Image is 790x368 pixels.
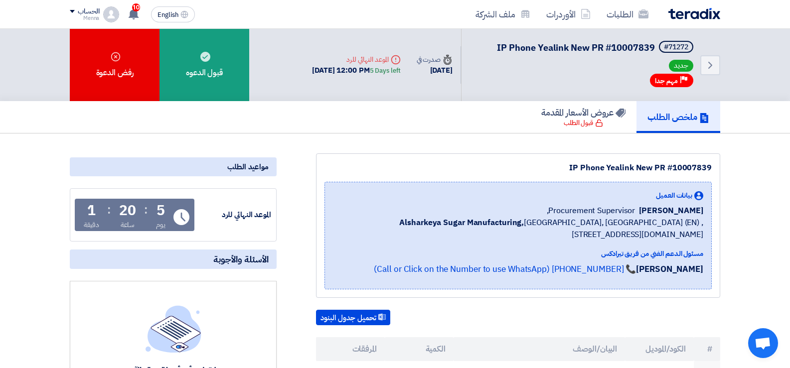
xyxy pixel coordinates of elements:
th: البيان/الوصف [454,337,626,361]
div: #71272 [664,44,688,51]
span: English [158,11,178,18]
button: English [151,6,195,22]
a: الأوردرات [538,2,599,26]
div: يوم [156,220,165,230]
div: دقيقة [84,220,99,230]
strong: [PERSON_NAME] [636,263,703,275]
a: الطلبات [599,2,656,26]
a: 📞 [PHONE_NUMBER] (Call or Click on the Number to use WhatsApp) [374,263,636,275]
img: empty_state_list.svg [146,305,201,352]
img: Teradix logo [668,8,720,19]
div: ساعة [121,220,135,230]
h5: IP Phone Yealink New PR #10007839 [497,41,695,55]
div: صدرت في [417,54,453,65]
div: Menna [70,15,99,21]
span: جديد [669,60,693,72]
div: الحساب [78,7,99,16]
a: عروض الأسعار المقدمة قبول الطلب [530,101,636,133]
th: الكمية [385,337,454,361]
a: ملف الشركة [468,2,538,26]
div: : [144,201,148,219]
span: بيانات العميل [656,190,692,201]
h5: ملخص الطلب [647,111,709,123]
a: Open chat [748,328,778,358]
div: IP Phone Yealink New PR #10007839 [324,162,712,174]
th: الكود/الموديل [625,337,694,361]
div: مواعيد الطلب [70,157,277,176]
th: # [694,337,720,361]
th: المرفقات [316,337,385,361]
div: قبول الطلب [564,118,603,128]
span: IP Phone Yealink New PR #10007839 [497,41,655,54]
div: : [107,201,111,219]
div: 5 [157,204,165,218]
div: 5 Days left [370,66,401,76]
span: 10 [132,3,140,11]
b: Alsharkeya Sugar Manufacturing, [399,217,524,229]
span: الأسئلة والأجوبة [213,253,269,265]
div: مسئول الدعم الفني من فريق تيرادكس [333,248,703,259]
div: 20 [119,204,136,218]
span: مهم جدا [655,76,678,86]
span: [PERSON_NAME] [639,205,703,217]
div: قبول الدعوه [159,29,249,101]
div: 1 [87,204,96,218]
span: [GEOGRAPHIC_DATA], [GEOGRAPHIC_DATA] (EN) ,[STREET_ADDRESS][DOMAIN_NAME] [333,217,703,241]
div: [DATE] 12:00 PM [312,65,400,76]
div: [DATE] [417,65,453,76]
a: ملخص الطلب [636,101,720,133]
button: تحميل جدول البنود [316,310,390,326]
div: رفض الدعوة [70,29,159,101]
img: profile_test.png [103,6,119,22]
span: Procurement Supervisor, [547,205,635,217]
div: الموعد النهائي للرد [196,209,271,221]
h5: عروض الأسعار المقدمة [541,107,626,118]
div: الموعد النهائي للرد [312,54,400,65]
